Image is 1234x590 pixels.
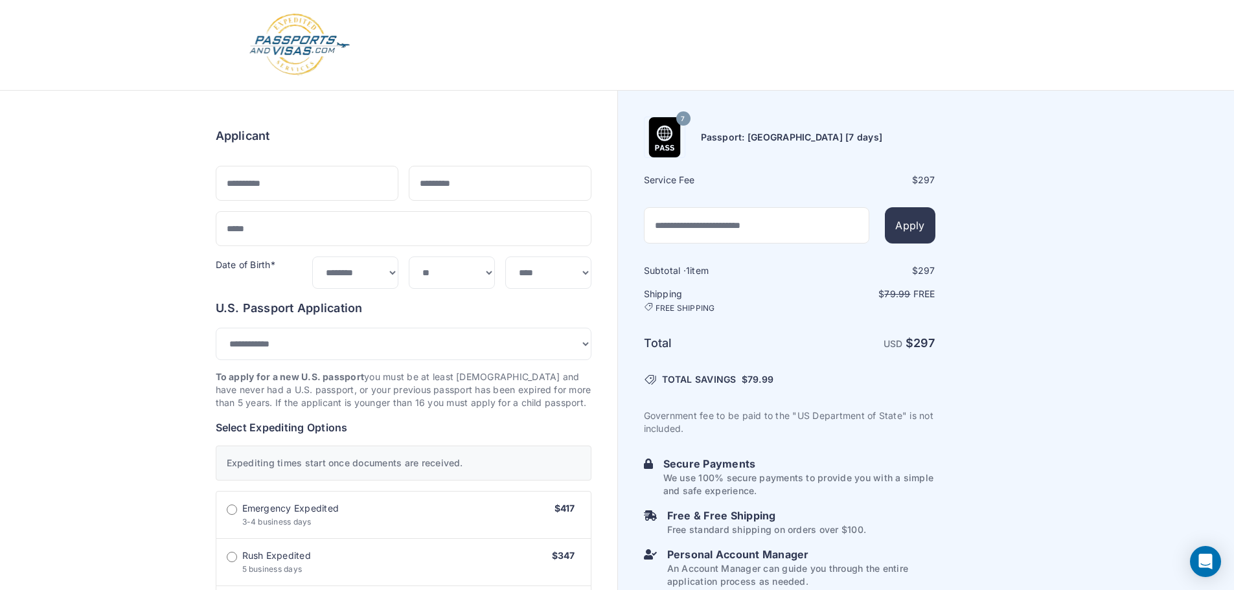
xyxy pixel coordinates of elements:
span: 297 [913,336,935,350]
p: We use 100% secure payments to provide you with a simple and safe experience. [663,471,935,497]
strong: $ [906,336,935,350]
p: $ [791,288,935,301]
span: Emergency Expedited [242,502,339,515]
h6: Shipping [644,288,788,313]
span: 297 [918,265,935,276]
p: Free standard shipping on orders over $100. [667,523,866,536]
span: TOTAL SAVINGS [662,373,737,386]
span: Rush Expedited [242,549,311,562]
span: FREE SHIPPING [656,303,715,313]
button: Apply [885,207,935,244]
span: $417 [554,503,575,514]
h6: Total [644,334,788,352]
div: Open Intercom Messenger [1190,546,1221,577]
span: Free [913,288,935,299]
p: Government fee to be paid to the "US Department of State" is not included. [644,409,935,435]
h6: Passport: [GEOGRAPHIC_DATA] [7 days] [701,131,883,144]
div: Expediting times start once documents are received. [216,446,591,481]
div: $ [791,264,935,277]
img: Product Name [645,117,685,157]
h6: Personal Account Manager [667,547,935,562]
div: $ [791,174,935,187]
p: you must be at least [DEMOGRAPHIC_DATA] and have never had a U.S. passport, or your previous pass... [216,370,591,409]
span: 79.99 [748,374,773,385]
h6: Free & Free Shipping [667,508,866,523]
h6: U.S. Passport Application [216,299,591,317]
span: 79.99 [884,288,910,299]
label: Date of Birth* [216,259,275,270]
span: 7 [681,111,685,128]
span: $ [742,373,773,386]
h6: Select Expediting Options [216,420,591,435]
span: USD [884,338,903,349]
p: An Account Manager can guide you through the entire application process as needed. [667,562,935,588]
span: 5 business days [242,564,303,574]
h6: Service Fee [644,174,788,187]
span: 1 [686,265,690,276]
strong: To apply for a new U.S. passport [216,371,365,382]
h6: Applicant [216,127,270,145]
span: $347 [552,550,575,561]
h6: Subtotal · item [644,264,788,277]
span: 3-4 business days [242,517,312,527]
img: Logo [248,13,351,77]
span: 297 [918,174,935,185]
h6: Secure Payments [663,456,935,471]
